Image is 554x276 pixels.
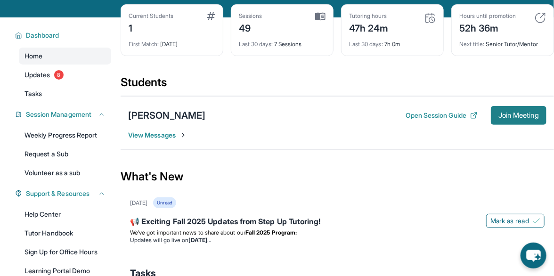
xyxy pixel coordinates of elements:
[24,89,42,98] span: Tasks
[129,41,159,48] span: First Match :
[521,243,546,268] button: chat-button
[459,35,546,48] div: Senior Tutor/Mentor
[535,12,546,24] img: card
[533,217,540,225] img: Mark as read
[153,197,176,208] div: Unread
[22,189,106,198] button: Support & Resources
[19,225,111,242] a: Tutor Handbook
[239,12,262,20] div: Sessions
[24,51,42,61] span: Home
[128,109,205,122] div: [PERSON_NAME]
[459,12,516,20] div: Hours until promotion
[26,189,90,198] span: Support & Resources
[189,236,211,244] strong: [DATE]
[349,35,436,48] div: 7h 0m
[315,12,326,21] img: card
[245,229,297,236] strong: Fall 2025 Program:
[239,20,262,35] div: 49
[129,12,173,20] div: Current Students
[179,131,187,139] img: Chevron-Right
[19,146,111,162] a: Request a Sub
[24,70,50,80] span: Updates
[121,75,554,96] div: Students
[498,113,539,118] span: Join Meeting
[349,12,389,20] div: Tutoring hours
[130,216,545,229] div: 📢 Exciting Fall 2025 Updates from Step Up Tutoring!
[459,20,516,35] div: 52h 36m
[349,41,383,48] span: Last 30 days :
[22,110,106,119] button: Session Management
[130,199,147,207] div: [DATE]
[424,12,436,24] img: card
[239,41,273,48] span: Last 30 days :
[349,20,389,35] div: 47h 24m
[128,130,187,140] span: View Messages
[129,35,215,48] div: [DATE]
[54,70,64,80] span: 8
[19,206,111,223] a: Help Center
[19,85,111,102] a: Tasks
[19,127,111,144] a: Weekly Progress Report
[26,31,59,40] span: Dashboard
[406,111,478,120] button: Open Session Guide
[19,164,111,181] a: Volunteer as a sub
[22,31,106,40] button: Dashboard
[130,236,545,244] li: Updates will go live on
[490,216,529,226] span: Mark as read
[486,214,545,228] button: Mark as read
[26,110,91,119] span: Session Management
[19,48,111,65] a: Home
[459,41,485,48] span: Next title :
[19,66,111,83] a: Updates8
[129,20,173,35] div: 1
[130,229,245,236] span: We’ve got important news to share about our
[491,106,546,125] button: Join Meeting
[239,35,326,48] div: 7 Sessions
[19,244,111,260] a: Sign Up for Office Hours
[207,12,215,20] img: card
[121,156,554,197] div: What's New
